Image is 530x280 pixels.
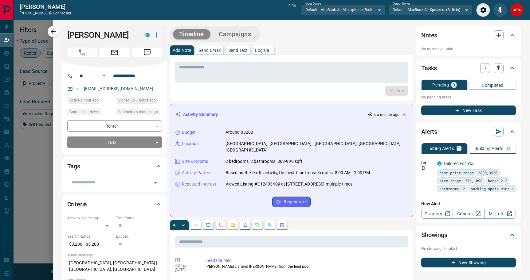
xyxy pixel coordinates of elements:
svg: Push Notification Only [421,166,426,170]
p: Around $3200 [226,129,253,136]
p: Log Call [255,48,271,52]
p: Activity Summary [183,111,218,118]
p: 4:27 pm [175,263,196,268]
a: Property [421,209,453,219]
p: Pending [432,83,449,87]
div: Showings [421,228,516,242]
span: parking spots min: 1 [471,186,514,192]
p: No pending tasks [421,93,516,102]
svg: Listing Alerts [243,223,248,228]
label: Input Device [305,2,321,6]
p: $3,200 - $3,200 [67,239,113,249]
a: [EMAIL_ADDRESS][DOMAIN_NAME] [84,86,153,91]
p: All [173,223,178,227]
svg: Requests [255,223,260,228]
svg: Opportunities [267,223,272,228]
p: Size & Rooms [182,158,208,165]
h2: Alerts [421,127,437,136]
p: Completed [482,83,504,87]
span: Signed up 7 hours ago [118,97,156,103]
p: Areas Searched: [67,252,162,258]
h2: Tags [67,161,80,171]
div: Default - MacBook Air Microphone (Built-in) [301,5,385,15]
h2: Showings [421,230,447,240]
span: beds: 2-2 [488,178,507,184]
p: Building Alerts [474,146,504,151]
div: condos.ca [145,33,150,37]
h1: [PERSON_NAME] [67,30,136,40]
div: Notes [421,28,516,43]
span: connected [53,11,71,15]
div: Mon Sep 15 2025 [67,97,113,105]
h2: [PERSON_NAME] [20,3,71,10]
p: Viewed Listing #C12403409 at [STREET_ADDRESS] multiple times [226,181,353,187]
div: Alerts [421,124,516,139]
span: Email [100,48,129,57]
div: End Call [510,3,524,17]
div: Default - MacBook Air Speakers (Built-in) [388,5,473,15]
p: Actively Searching: [67,215,113,221]
p: Add Note [173,48,191,52]
p: Activity Pattern [182,170,212,176]
p: Budget [182,129,196,136]
a: Mr.Loft [484,209,516,219]
a: Condos [453,209,484,219]
div: Tags [67,159,162,174]
p: 0:04 [289,3,296,17]
h2: Notes [421,30,437,40]
p: Timeframe: [116,215,162,221]
button: Open [151,178,160,187]
span: Message [132,48,162,57]
p: Listing Alerts [427,146,454,151]
p: 0 [453,83,455,87]
div: Mon Sep 15 2025 [116,109,162,117]
button: Timeline [173,29,210,39]
button: New Showing [421,258,516,267]
svg: Notes [194,223,198,228]
span: Active 1 hour ago [69,97,99,103]
div: Activity Summary< a minute ago [175,109,408,120]
p: 2 bedrooms, 2 bathrooms, 862-999 sqft [226,158,303,165]
p: [GEOGRAPHIC_DATA], [GEOGRAPHIC_DATA] | [GEOGRAPHIC_DATA], [GEOGRAPHIC_DATA], [GEOGRAPHIC_DATA] [226,140,408,153]
p: [PERSON_NAME] claimed [PERSON_NAME] from the lead pool [206,264,406,269]
p: [GEOGRAPHIC_DATA], [GEOGRAPHIC_DATA] | [GEOGRAPHIC_DATA], [GEOGRAPHIC_DATA] [67,258,162,274]
a: Tailored For You [443,161,475,166]
span: Contacted - Never [69,109,99,115]
div: Audio Settings [476,3,490,17]
p: New Alert: [421,201,516,207]
svg: Email Verified [75,87,80,91]
svg: Emails [230,223,235,228]
span: rent price range: 2880,3520 [439,170,497,176]
p: No showings booked [421,246,516,251]
span: Claimed < a minute ago [118,109,158,115]
p: Location [182,140,199,147]
p: Budget: [116,234,162,239]
p: Repeated Interest [182,181,216,187]
div: condos.ca [437,161,442,166]
p: < a minute ago [374,112,399,117]
p: Off [421,160,434,166]
p: 0 [507,146,510,151]
div: Criteria [67,197,162,212]
span: size range: 776,1098 [439,178,482,184]
p: Lead Claimed [206,257,406,264]
div: TBD [67,136,162,148]
p: Search Range: [67,234,113,239]
p: [PHONE_NUMBER] - [20,10,71,16]
div: Tasks [421,61,516,75]
p: 1 [458,146,460,151]
label: Output Device [393,2,410,6]
button: Regenerate [272,197,311,207]
p: No notes available [421,46,516,52]
svg: Agent Actions [280,223,285,228]
div: Renter [67,120,162,132]
h2: Criteria [67,199,87,209]
p: [DATE] [175,268,196,272]
button: Open [100,72,108,79]
button: New Task [421,105,516,115]
button: Campaigns [213,29,257,39]
p: Send Text [228,48,248,52]
p: Send Email [199,48,221,52]
p: Based on the lead's activity, the best time to reach out is: 8:00 AM - 2:00 PM [226,170,370,176]
svg: Lead Browsing Activity [206,223,211,228]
